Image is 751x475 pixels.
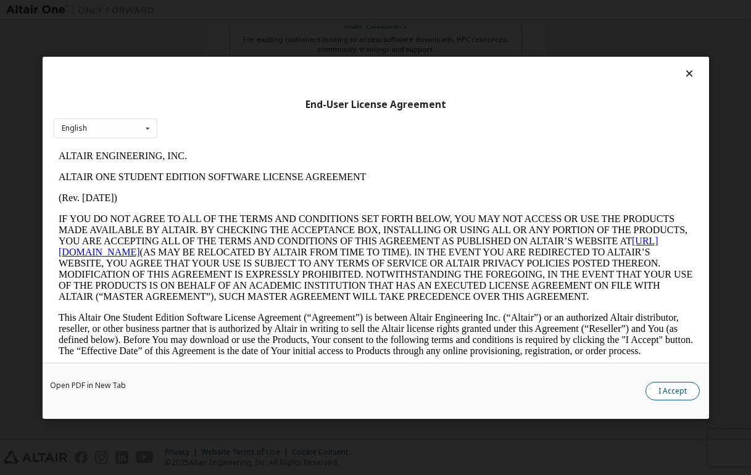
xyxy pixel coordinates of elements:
p: IF YOU DO NOT AGREE TO ALL OF THE TERMS AND CONDITIONS SET FORTH BELOW, YOU MAY NOT ACCESS OR USE... [5,68,639,157]
p: This Altair One Student Edition Software License Agreement (“Agreement”) is between Altair Engine... [5,167,639,211]
button: I Accept [645,382,700,400]
a: [URL][DOMAIN_NAME] [5,90,605,112]
a: Open PDF in New Tab [50,382,126,389]
div: English [62,125,87,132]
div: End-User License Agreement [54,98,698,110]
p: ALTAIR ENGINEERING, INC. [5,5,639,16]
p: (Rev. [DATE]) [5,47,639,58]
p: ALTAIR ONE STUDENT EDITION SOFTWARE LICENSE AGREEMENT [5,26,639,37]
